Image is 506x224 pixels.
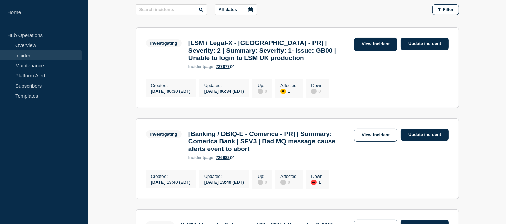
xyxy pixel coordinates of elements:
p: Up : [258,174,267,179]
p: Down : [311,174,324,179]
a: Update incident [401,38,449,50]
div: 1 [280,88,298,94]
input: Search incidents [136,4,207,15]
a: 726682 [216,155,234,160]
div: affected [280,89,286,94]
div: [DATE] 00:30 (EDT) [151,88,191,94]
div: down [311,180,317,185]
h3: [Banking / DBIQ-E - Comerica - PR] | Summary: Comerica Bank | SEV3 | Bad MQ message cause alerts ... [188,130,351,153]
span: Filter [443,7,454,12]
div: [DATE] 13:40 (EDT) [204,179,244,185]
div: 0 [311,88,324,94]
div: disabled [280,180,286,185]
p: Affected : [280,174,298,179]
div: disabled [311,89,317,94]
p: All dates [219,7,237,12]
p: page [188,155,213,160]
div: 0 [258,88,267,94]
span: Investigating [146,130,182,138]
p: page [188,64,213,69]
a: View incident [354,38,397,51]
div: 0 [280,179,298,185]
div: disabled [258,89,263,94]
span: incident [188,155,204,160]
div: 1 [311,179,324,185]
button: All dates [215,4,257,15]
p: Updated : [204,174,244,179]
span: incident [188,64,204,69]
p: Updated : [204,83,244,88]
p: Down : [311,83,324,88]
h3: [LSM / Legal-X - [GEOGRAPHIC_DATA] - PR] | Severity: 2 | Summary: Severity: 1- Issue: GB00 | Unab... [188,39,351,62]
p: Created : [151,83,191,88]
div: disabled [258,180,263,185]
span: Investigating [146,39,182,47]
a: View incident [354,129,397,142]
div: 0 [258,179,267,185]
p: Affected : [280,83,298,88]
button: Filter [432,4,459,15]
div: [DATE] 13:40 (EDT) [151,179,191,185]
a: 727077 [216,64,234,69]
div: [DATE] 06:34 (EDT) [204,88,244,94]
a: Update incident [401,129,449,141]
p: Created : [151,174,191,179]
p: Up : [258,83,267,88]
